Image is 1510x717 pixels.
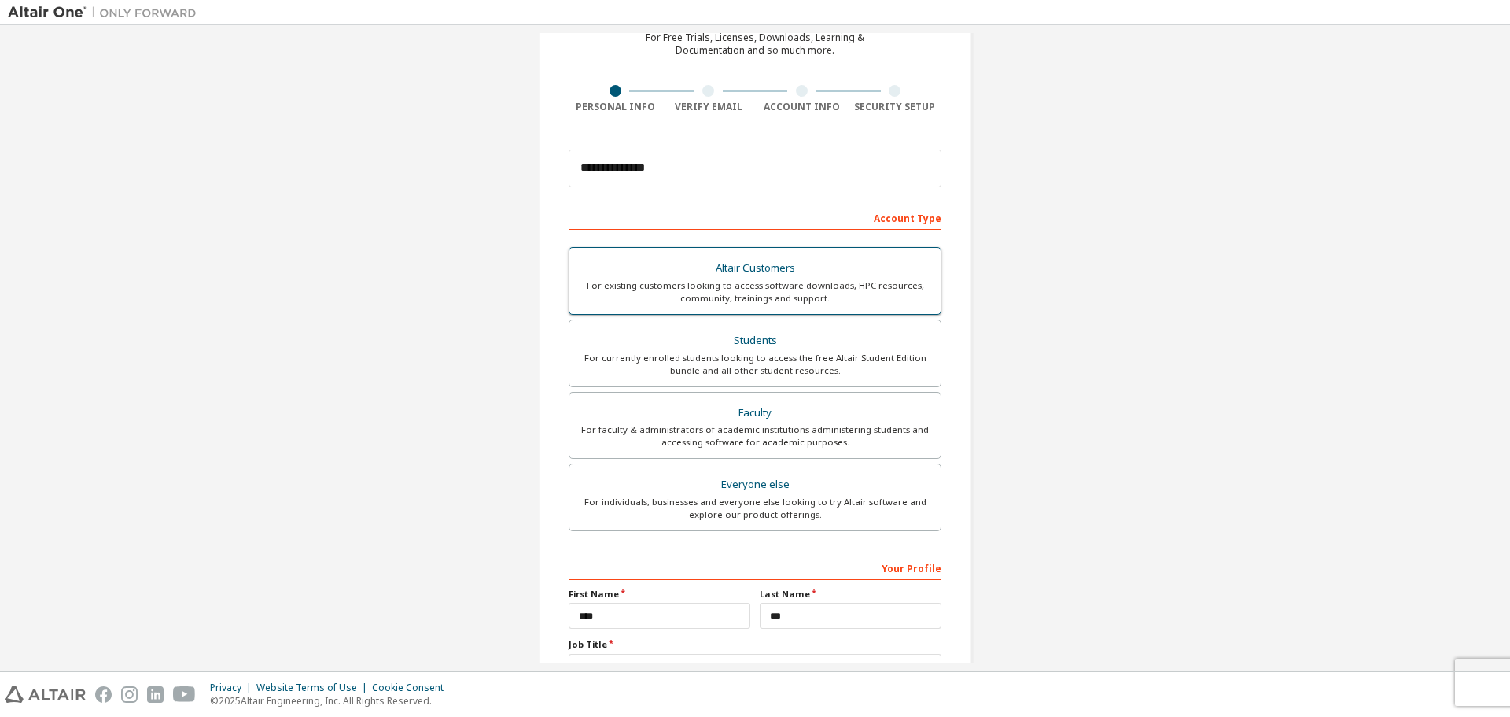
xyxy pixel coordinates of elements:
[95,686,112,703] img: facebook.svg
[256,682,372,694] div: Website Terms of Use
[579,474,931,496] div: Everyone else
[147,686,164,703] img: linkedin.svg
[569,638,941,651] label: Job Title
[579,279,931,305] div: For existing customers looking to access software downloads, HPC resources, community, trainings ...
[646,31,864,57] div: For Free Trials, Licenses, Downloads, Learning & Documentation and so much more.
[755,101,849,113] div: Account Info
[121,686,138,703] img: instagram.svg
[760,588,941,601] label: Last Name
[210,694,453,708] p: © 2025 Altair Engineering, Inc. All Rights Reserved.
[849,101,942,113] div: Security Setup
[662,101,756,113] div: Verify Email
[5,686,86,703] img: altair_logo.svg
[579,423,931,449] div: For faculty & administrators of academic institutions administering students and accessing softwa...
[210,682,256,694] div: Privacy
[579,496,931,521] div: For individuals, businesses and everyone else looking to try Altair software and explore our prod...
[579,352,931,377] div: For currently enrolled students looking to access the free Altair Student Edition bundle and all ...
[569,555,941,580] div: Your Profile
[579,330,931,352] div: Students
[579,257,931,279] div: Altair Customers
[569,101,662,113] div: Personal Info
[579,402,931,424] div: Faculty
[372,682,453,694] div: Cookie Consent
[569,205,941,230] div: Account Type
[569,588,750,601] label: First Name
[173,686,196,703] img: youtube.svg
[8,5,204,20] img: Altair One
